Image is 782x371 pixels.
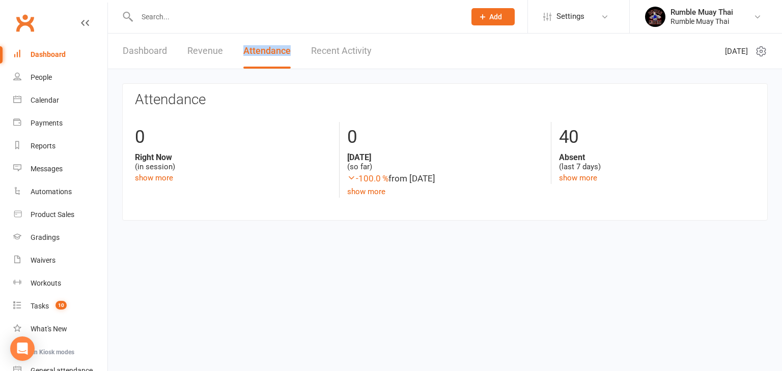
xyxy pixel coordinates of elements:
[135,173,173,182] a: show more
[31,325,67,333] div: What's New
[13,318,107,341] a: What's New
[13,66,107,89] a: People
[13,272,107,295] a: Workouts
[31,302,49,310] div: Tasks
[13,203,107,226] a: Product Sales
[31,256,55,264] div: Waivers
[725,45,748,57] span: [DATE]
[135,152,331,172] div: (in session)
[13,295,107,318] a: Tasks 10
[347,173,388,183] span: -100.0 %
[671,8,733,17] div: Rumble Muay Thai
[489,13,502,21] span: Add
[31,165,63,173] div: Messages
[31,73,52,81] div: People
[13,135,107,158] a: Reports
[13,112,107,135] a: Payments
[13,249,107,272] a: Waivers
[134,10,458,24] input: Search...
[55,301,67,310] span: 10
[556,5,584,28] span: Settings
[31,119,63,127] div: Payments
[645,7,665,27] img: thumb_image1688088946.png
[671,17,733,26] div: Rumble Muay Thai
[13,89,107,112] a: Calendar
[559,173,597,182] a: show more
[559,152,755,172] div: (last 7 days)
[13,158,107,180] a: Messages
[559,152,755,162] strong: Absent
[311,34,372,69] a: Recent Activity
[31,233,60,241] div: Gradings
[10,336,35,361] div: Open Intercom Messenger
[31,142,55,150] div: Reports
[471,8,515,25] button: Add
[12,10,38,36] a: Clubworx
[13,180,107,203] a: Automations
[13,43,107,66] a: Dashboard
[123,34,167,69] a: Dashboard
[31,188,72,196] div: Automations
[31,210,74,219] div: Product Sales
[187,34,223,69] a: Revenue
[347,152,543,162] strong: [DATE]
[347,187,385,196] a: show more
[347,122,543,152] div: 0
[135,152,331,162] strong: Right Now
[31,50,66,58] div: Dashboard
[347,152,543,172] div: (so far)
[559,122,755,152] div: 40
[135,122,331,152] div: 0
[31,279,61,287] div: Workouts
[347,172,543,185] div: from [DATE]
[31,96,59,104] div: Calendar
[13,226,107,249] a: Gradings
[243,34,291,69] a: Attendance
[135,92,755,108] h3: Attendance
